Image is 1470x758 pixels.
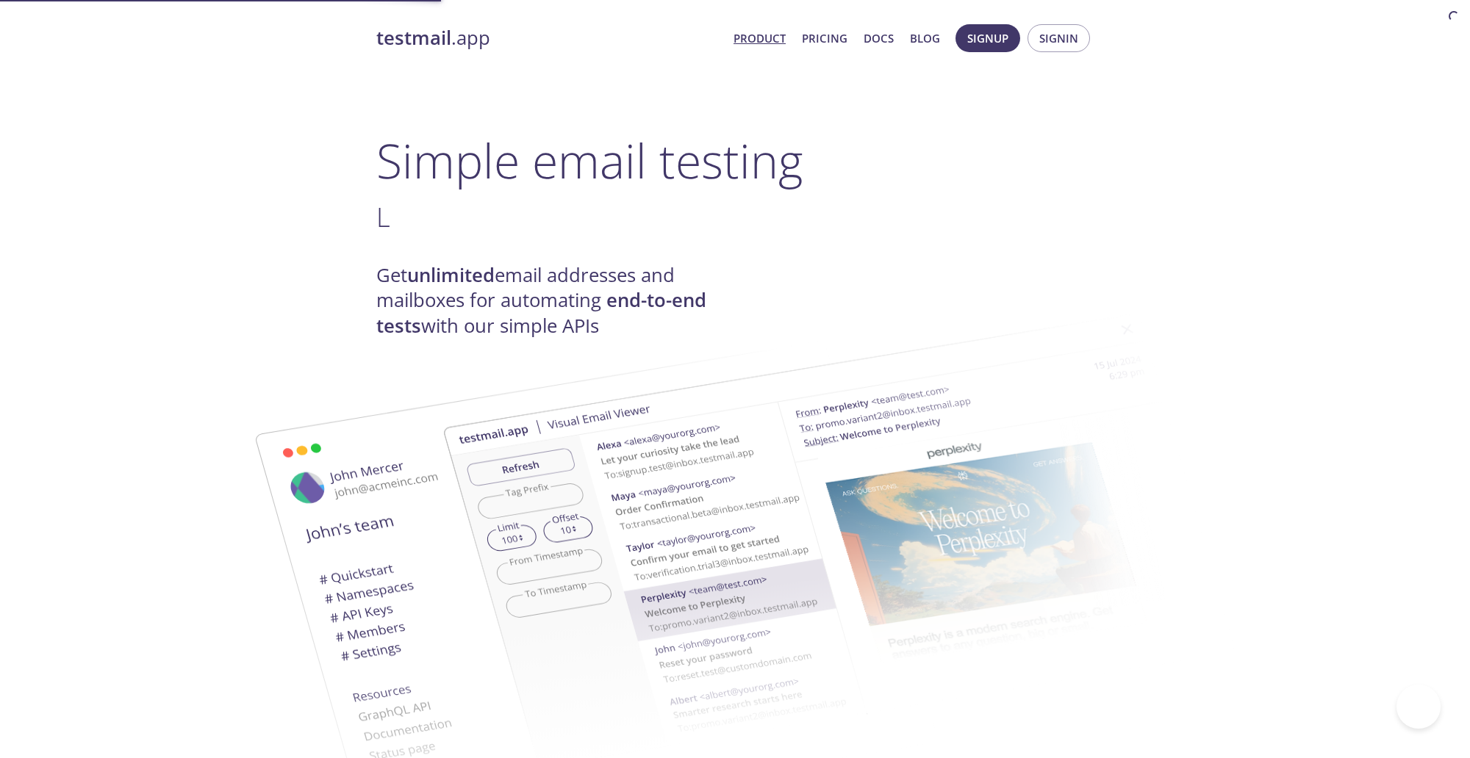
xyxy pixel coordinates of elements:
strong: testmail [376,25,451,51]
iframe: Help Scout Beacon - Open [1396,685,1441,729]
strong: end-to-end tests [376,287,706,338]
button: Signin [1028,24,1090,52]
span: Signup [967,29,1008,48]
h1: Simple email testing [376,132,1094,189]
a: Blog [910,29,940,48]
button: Signup [955,24,1020,52]
strong: unlimited [407,262,495,288]
span: L [376,198,390,235]
a: Docs [864,29,894,48]
h4: Get email addresses and mailboxes for automating with our simple APIs [376,263,735,339]
a: Product [734,29,786,48]
a: Pricing [802,29,847,48]
span: Signin [1039,29,1078,48]
a: testmail.app [376,26,722,51]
